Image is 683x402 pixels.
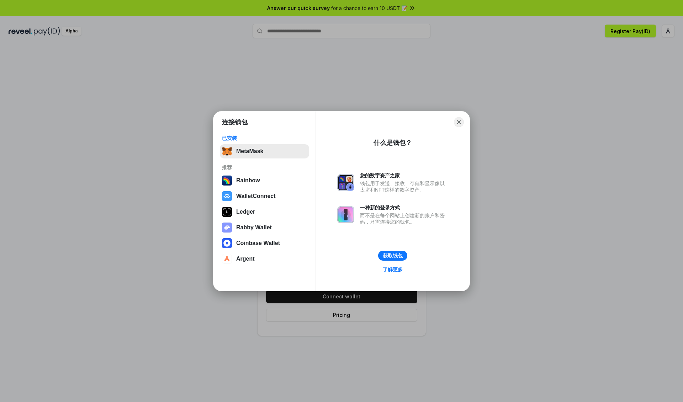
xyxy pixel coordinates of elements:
[220,189,309,203] button: WalletConnect
[236,177,260,184] div: Rainbow
[222,135,307,141] div: 已安装
[236,193,276,199] div: WalletConnect
[222,238,232,248] img: svg+xml,%3Csvg%20width%3D%2228%22%20height%3D%2228%22%20viewBox%3D%220%200%2028%2028%22%20fill%3D...
[222,207,232,217] img: svg+xml,%3Csvg%20xmlns%3D%22http%3A%2F%2Fwww.w3.org%2F2000%2Fsvg%22%20width%3D%2228%22%20height%3...
[222,254,232,264] img: svg+xml,%3Csvg%20width%3D%2228%22%20height%3D%2228%22%20viewBox%3D%220%200%2028%2028%22%20fill%3D...
[236,224,272,231] div: Rabby Wallet
[360,180,448,193] div: 钱包用于发送、接收、存储和显示像以太坊和NFT这样的数字资产。
[220,252,309,266] button: Argent
[360,212,448,225] div: 而不是在每个网站上创建新的账户和密码，只需连接您的钱包。
[454,117,464,127] button: Close
[220,236,309,250] button: Coinbase Wallet
[220,205,309,219] button: Ledger
[378,265,407,274] a: 了解更多
[222,223,232,233] img: svg+xml,%3Csvg%20xmlns%3D%22http%3A%2F%2Fwww.w3.org%2F2000%2Fsvg%22%20fill%3D%22none%22%20viewBox...
[222,146,232,156] img: svg+xml,%3Csvg%20fill%3D%22none%22%20height%3D%2233%22%20viewBox%3D%220%200%2035%2033%22%20width%...
[374,139,412,147] div: 什么是钱包？
[236,240,280,246] div: Coinbase Wallet
[222,118,248,126] h1: 连接钱包
[222,176,232,186] img: svg+xml,%3Csvg%20width%3D%22120%22%20height%3D%22120%22%20viewBox%3D%220%200%20120%20120%22%20fil...
[337,174,354,191] img: svg+xml,%3Csvg%20xmlns%3D%22http%3A%2F%2Fwww.w3.org%2F2000%2Fsvg%22%20fill%3D%22none%22%20viewBox...
[220,173,309,188] button: Rainbow
[337,206,354,223] img: svg+xml,%3Csvg%20xmlns%3D%22http%3A%2F%2Fwww.w3.org%2F2000%2Fsvg%22%20fill%3D%22none%22%20viewBox...
[222,191,232,201] img: svg+xml,%3Csvg%20width%3D%2228%22%20height%3D%2228%22%20viewBox%3D%220%200%2028%2028%22%20fill%3D...
[236,148,263,155] div: MetaMask
[236,256,255,262] div: Argent
[378,251,407,261] button: 获取钱包
[220,144,309,158] button: MetaMask
[222,164,307,171] div: 推荐
[383,252,403,259] div: 获取钱包
[383,266,403,273] div: 了解更多
[360,204,448,211] div: 一种新的登录方式
[220,220,309,235] button: Rabby Wallet
[236,209,255,215] div: Ledger
[360,172,448,179] div: 您的数字资产之家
